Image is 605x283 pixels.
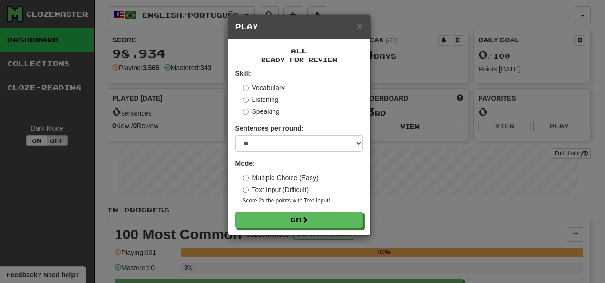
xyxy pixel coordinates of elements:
[235,56,363,64] small: Ready for Review
[243,173,319,182] label: Multiple Choice (Easy)
[235,212,363,228] button: Go
[243,109,249,115] input: Speaking
[357,20,362,31] span: ×
[235,160,255,167] strong: Mode:
[243,83,285,92] label: Vocabulary
[357,21,362,31] button: Close
[243,95,279,104] label: Listening
[243,185,309,194] label: Text Input (Difficult)
[235,22,363,31] h5: Play
[235,123,304,133] label: Sentences per round:
[243,175,249,181] input: Multiple Choice (Easy)
[243,85,249,91] input: Vocabulary
[243,97,249,103] input: Listening
[235,70,251,77] strong: Skill:
[243,197,363,205] small: Score 2x the points with Text Input !
[243,187,249,193] input: Text Input (Difficult)
[243,107,280,116] label: Speaking
[291,47,308,55] span: All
